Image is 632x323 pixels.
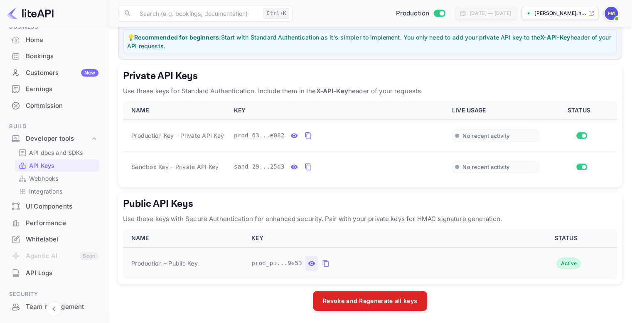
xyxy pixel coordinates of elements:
th: STATUS [544,101,617,120]
th: LIVE USAGE [447,101,544,120]
a: Whitelabel [5,231,103,247]
th: NAME [123,229,246,248]
div: Team management [5,299,103,315]
input: Search (e.g. bookings, documentation) [135,5,260,22]
strong: X-API-Key [540,34,570,41]
div: [DATE] — [DATE] [470,10,511,17]
span: Production – Public Key [131,259,198,268]
div: CustomersNew [5,65,103,81]
a: API Logs [5,265,103,281]
img: LiteAPI logo [7,7,54,20]
div: Earnings [5,81,103,97]
span: No recent activity [462,132,509,139]
div: Performance [26,219,98,228]
div: Earnings [26,84,98,94]
a: Commission [5,98,103,113]
button: Revoke and Regenerate all keys [313,291,427,311]
div: Developer tools [26,134,90,144]
a: Webhooks [18,174,96,183]
a: API Keys [18,161,96,170]
div: Home [26,35,98,45]
span: Security [5,290,103,299]
div: Performance [5,215,103,231]
strong: Recommended for beginners: [134,34,221,41]
a: Home [5,32,103,47]
div: UI Components [26,202,98,211]
div: Developer tools [5,132,103,146]
span: Build [5,122,103,131]
p: Use these keys for Standard Authentication. Include them in the header of your requests. [123,86,617,96]
p: Use these keys with Secure Authentication for enhanced security. Pair with your private keys for ... [123,214,617,224]
div: API Logs [5,265,103,281]
a: Integrations [18,187,96,196]
span: sand_29...25d3 [234,162,285,171]
h5: Private API Keys [123,70,617,83]
span: Production [396,9,430,18]
div: API docs and SDKs [15,147,99,159]
a: Team management [5,299,103,314]
a: UI Components [5,199,103,214]
span: prod_pu...9e53 [251,259,302,268]
p: 💡 Start with Standard Authentication as it's simpler to implement. You only need to add your priv... [127,33,613,50]
table: public api keys table [123,229,617,279]
div: API Logs [26,268,98,278]
div: Commission [5,98,103,114]
p: Integrations [29,187,62,196]
div: Team management [26,302,98,312]
a: Earnings [5,81,103,97]
div: Active [557,258,580,268]
div: Customers [26,68,98,78]
a: Bookings [5,48,103,64]
h5: Public API Keys [123,197,617,211]
div: Integrations [15,185,99,197]
div: New [81,69,98,77]
p: [PERSON_NAME].n... [534,10,586,17]
div: Commission [26,101,98,111]
span: Business [5,22,103,32]
th: KEY [246,229,518,248]
p: API docs and SDKs [29,148,83,157]
div: Bookings [26,52,98,61]
th: STATUS [518,229,617,248]
div: Webhooks [15,172,99,184]
div: Switch to Sandbox mode [393,9,449,18]
div: Ctrl+K [263,8,289,19]
a: CustomersNew [5,65,103,80]
th: NAME [123,101,229,120]
table: private api keys table [123,101,617,182]
p: Webhooks [29,174,58,183]
div: Home [5,32,103,48]
a: Performance [5,215,103,231]
span: Production Key – Private API Key [131,131,224,140]
p: API Keys [29,161,54,170]
span: No recent activity [462,164,509,171]
button: Collapse navigation [47,301,61,316]
a: API docs and SDKs [18,148,96,157]
th: KEY [229,101,447,120]
span: Sandbox Key – Private API Key [131,162,219,171]
div: API Keys [15,159,99,171]
span: prod_63...e082 [234,131,285,140]
div: Whitelabel [26,235,98,244]
strong: X-API-Key [316,87,348,95]
img: Francis Mwangi [605,7,618,20]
